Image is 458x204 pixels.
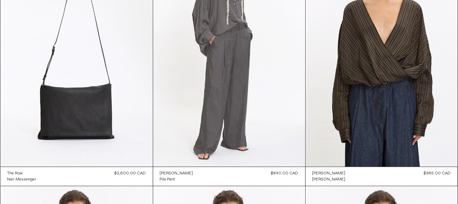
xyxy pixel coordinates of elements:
[160,170,193,176] a: [PERSON_NAME]
[271,170,298,176] div: $840.00 CAD
[115,170,146,176] div: $3,600.00 CAD
[160,171,193,176] div: [PERSON_NAME]
[160,177,175,182] div: Pila Pant
[7,171,23,176] div: The Row
[312,170,346,176] a: [PERSON_NAME]
[7,177,36,182] div: Nan Messenger
[160,176,193,182] a: Pila Pant
[7,170,36,176] a: The Row
[424,170,451,176] div: $965.00 CAD
[312,176,346,182] a: [PERSON_NAME]
[312,177,346,182] div: [PERSON_NAME]
[312,171,346,176] div: [PERSON_NAME]
[7,176,36,182] a: Nan Messenger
